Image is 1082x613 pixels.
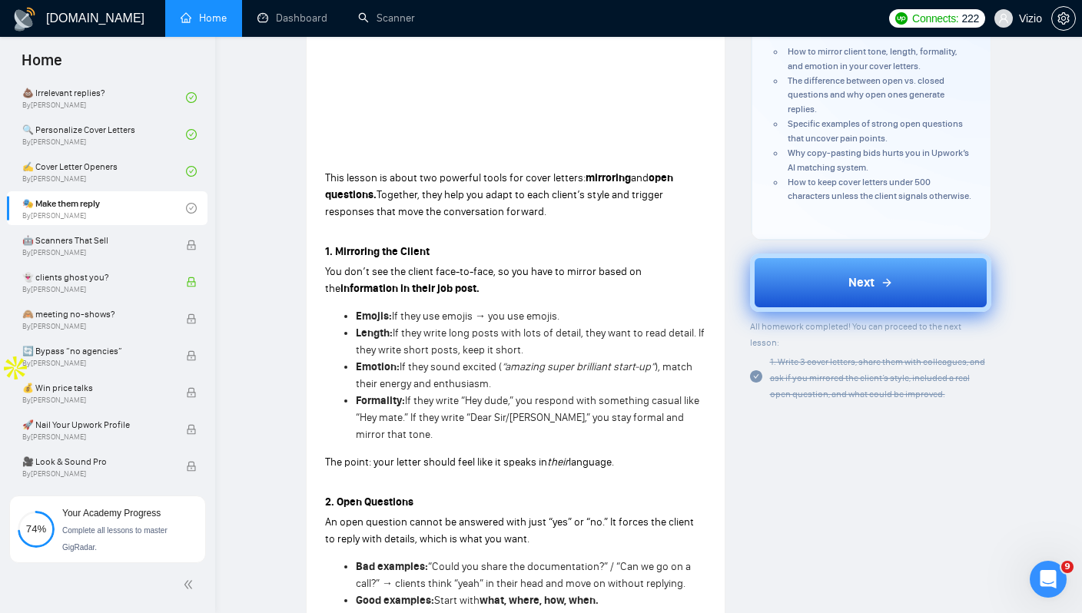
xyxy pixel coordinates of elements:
[434,594,480,607] span: Start with
[22,469,170,479] span: By [PERSON_NAME]
[22,248,170,257] span: By [PERSON_NAME]
[569,456,614,469] span: language.
[22,285,170,294] span: By [PERSON_NAME]
[22,270,170,285] span: 👻 clients ghost you?
[631,171,649,184] span: and
[22,118,186,151] a: 🔍 Personalize Cover LettersBy[PERSON_NAME]
[356,310,392,323] strong: Emojis:
[12,7,37,31] img: logo
[22,233,170,248] span: 🤖 Scanners That Sell
[186,92,197,103] span: check-circle
[22,454,170,469] span: 🎥 Look & Sound Pro
[186,129,197,140] span: check-circle
[62,526,168,552] span: Complete all lessons to master GigRadar.
[788,177,971,202] span: How to keep cover letters under 500 characters unless the client signals otherwise.
[1051,12,1076,25] a: setting
[961,10,978,27] span: 222
[1051,6,1076,31] button: setting
[325,245,430,258] strong: 1. Mirroring the Client
[186,240,197,250] span: lock
[186,166,197,177] span: check-circle
[22,191,186,225] a: 🎭 Make them replyBy[PERSON_NAME]
[358,12,415,25] a: searchScanner
[325,188,663,218] span: Together, they help you adapt to each client’s style and trigger responses that move the conversa...
[22,81,186,114] a: 💩 Irrelevant replies?By[PERSON_NAME]
[22,417,170,432] span: 🚀 Nail Your Upwork Profile
[186,277,197,287] span: lock
[22,432,170,442] span: By [PERSON_NAME]
[186,313,197,324] span: lock
[356,594,434,607] strong: Good examples:
[848,273,875,292] span: Next
[18,524,55,534] span: 74%
[356,560,428,573] strong: Bad examples:
[22,322,170,331] span: By [PERSON_NAME]
[547,456,569,469] em: their
[1052,12,1075,25] span: setting
[62,508,161,519] span: Your Academy Progress
[186,387,197,398] span: lock
[586,171,631,184] strong: mirroring
[186,203,197,214] span: check-circle
[257,12,327,25] a: dashboardDashboard
[325,171,673,201] strong: open questions.
[895,12,908,25] img: upwork-logo.png
[750,321,961,348] span: All homework completed! You can proceed to the next lesson:
[356,394,699,441] span: If they write “Hey dude,” you respond with something casual like “Hey mate.” If they write “Dear ...
[788,118,963,144] span: Specific examples of strong open questions that uncover pain points.
[325,456,547,469] span: The point: your letter should feel like it speaks in
[788,46,958,71] span: How to mirror client tone, length, formality, and emotion in your cover letters.
[340,282,480,295] strong: information in their job post.
[186,424,197,435] span: lock
[22,380,170,396] span: 💰 Win price talks
[998,13,1009,24] span: user
[356,560,691,590] span: “Could you share the documentation?” / “Can we go on a call?” → clients think “yeah” in their hea...
[356,394,405,407] strong: Formality:
[325,495,413,509] strong: 2. Open Questions
[788,147,969,173] span: Why copy-pasting bids hurts you in Upwork’s AI matching system.
[356,326,705,356] span: If they write long posts with lots of detail, they want to read detail. If they write short posts...
[22,154,186,188] a: ✍️ Cover Letter OpenersBy[PERSON_NAME]
[750,253,992,312] button: Next
[22,396,170,405] span: By [PERSON_NAME]
[356,326,393,340] strong: Length:
[181,12,227,25] a: homeHome
[186,461,197,472] span: lock
[9,49,75,81] span: Home
[1030,561,1067,598] iframe: Intercom live chat
[22,306,170,322] span: 🙈 meeting no-shows?
[392,310,559,323] span: If they use emojis → you use emojis.
[788,75,944,115] span: The difference between open vs. closed questions and why open ones generate replies.
[183,577,198,592] span: double-left
[912,10,958,27] span: Connects:
[356,360,692,390] span: ), match their energy and enthusiasm.
[325,265,642,295] span: You don’t see the client face-to-face, so you have to mirror based on the
[480,594,599,607] strong: what, where, how, when.
[1061,561,1074,573] span: 9
[325,515,694,545] span: An open question cannot be answered with just “yes” or “no.” It forces the client to reply with d...
[325,171,586,184] span: This lesson is about two powerful tools for cover letters:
